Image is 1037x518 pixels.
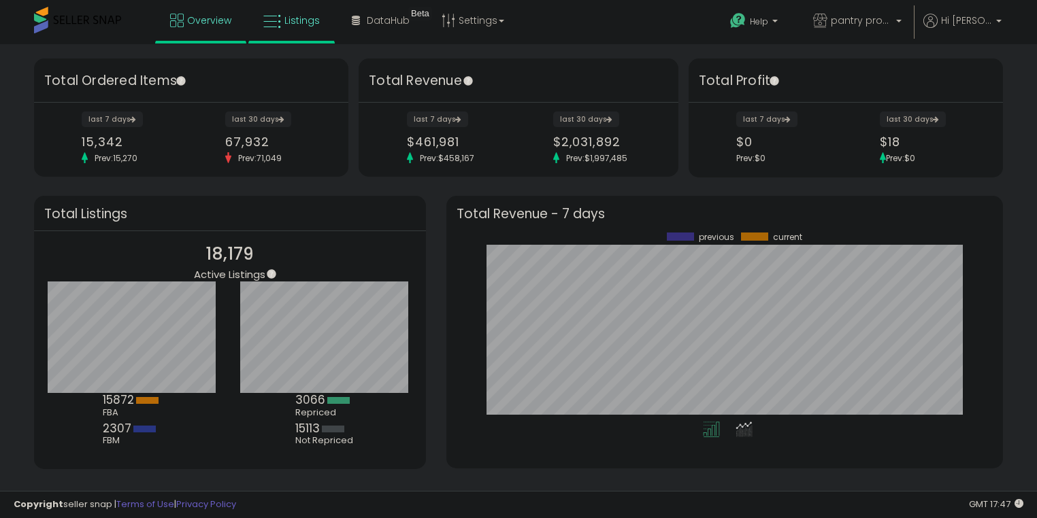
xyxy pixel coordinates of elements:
b: 3066 [295,392,325,408]
div: Tooltip anchor [175,75,187,87]
h3: Total Revenue - 7 days [457,209,993,219]
div: FBM [103,435,164,446]
span: Prev: $0 [736,152,766,164]
span: pantry provisions [831,14,892,27]
b: 15113 [295,420,320,436]
h3: Total Profit [699,71,993,90]
span: Overview [187,14,231,27]
span: Prev: $1,997,485 [559,152,634,164]
strong: Copyright [14,498,63,511]
div: 15,342 [82,135,181,149]
label: last 30 days [880,111,946,127]
span: Listings [284,14,320,27]
div: Not Repriced [295,435,357,446]
a: Hi [PERSON_NAME] [923,14,1002,44]
div: seller snap | | [14,498,236,511]
div: Tooltip anchor [265,268,278,280]
span: current [773,232,802,242]
span: Help [750,16,768,27]
a: Privacy Policy [176,498,236,511]
span: Active Listings [194,267,265,281]
div: $18 [880,135,979,149]
label: last 7 days [736,111,797,127]
label: last 7 days [82,111,143,127]
a: Terms of Use [116,498,174,511]
h3: Total Listings [44,209,416,219]
h3: Total Ordered Items [44,71,338,90]
div: 67,932 [225,135,325,149]
span: Prev: $458,167 [413,152,481,164]
h3: Total Revenue [369,71,668,90]
b: 2307 [103,420,131,436]
div: Repriced [295,407,357,418]
div: FBA [103,407,164,418]
div: Tooltip anchor [408,7,432,20]
span: 2025-10-10 17:47 GMT [969,498,1023,511]
span: Prev: $0 [886,152,915,164]
div: Tooltip anchor [462,75,474,87]
span: Hi [PERSON_NAME] [941,14,992,27]
span: Prev: 15,270 [88,152,144,164]
label: last 7 days [407,111,468,127]
div: $461,981 [407,135,508,149]
div: $0 [736,135,836,149]
span: Prev: 71,049 [231,152,289,164]
p: 18,179 [194,241,265,267]
span: previous [699,232,734,242]
i: Get Help [729,12,746,29]
label: last 30 days [553,111,619,127]
span: DataHub [367,14,410,27]
div: $2,031,892 [553,135,655,149]
b: 15872 [103,392,134,408]
div: Tooltip anchor [768,75,780,87]
a: Help [719,2,791,44]
label: last 30 days [225,111,291,127]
